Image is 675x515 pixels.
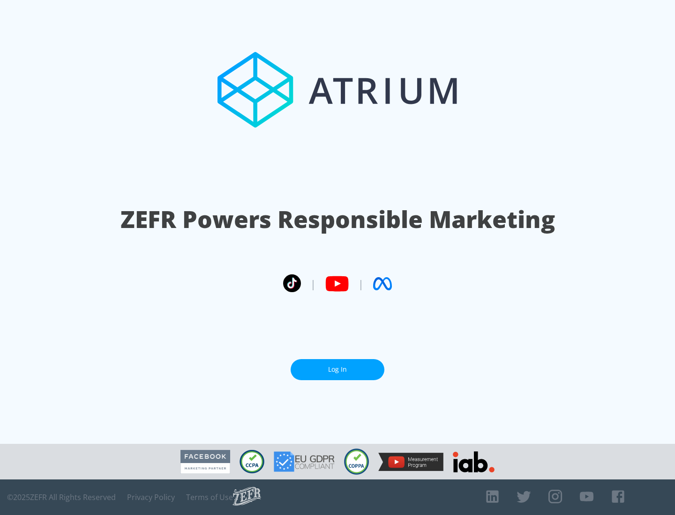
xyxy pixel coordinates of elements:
img: CCPA Compliant [240,450,264,473]
h1: ZEFR Powers Responsible Marketing [120,203,555,235]
a: Privacy Policy [127,493,175,502]
span: | [358,277,364,291]
a: Log In [291,359,384,380]
img: COPPA Compliant [344,449,369,475]
img: GDPR Compliant [274,451,335,472]
img: YouTube Measurement Program [378,453,443,471]
span: © 2025 ZEFR All Rights Reserved [7,493,116,502]
img: IAB [453,451,495,472]
img: Facebook Marketing Partner [180,450,230,474]
a: Terms of Use [186,493,233,502]
span: | [310,277,316,291]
